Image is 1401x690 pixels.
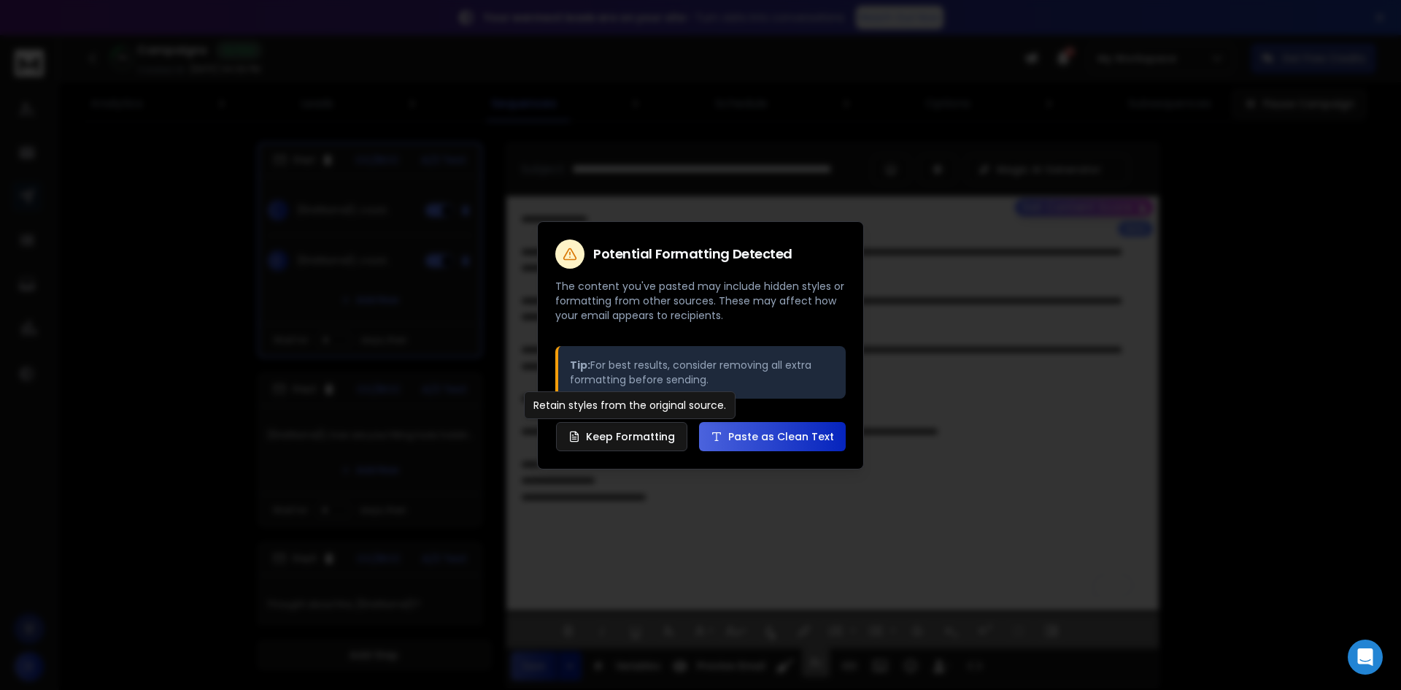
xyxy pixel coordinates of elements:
p: The content you've pasted may include hidden styles or formatting from other sources. These may a... [555,279,846,323]
strong: Tip: [570,358,590,372]
p: For best results, consider removing all extra formatting before sending. [570,358,834,387]
div: Open Intercom Messenger [1348,640,1383,675]
div: Retain styles from the original source. [524,391,736,419]
button: Keep Formatting [556,422,687,451]
h2: Potential Formatting Detected [593,248,792,261]
button: Paste as Clean Text [699,422,846,451]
